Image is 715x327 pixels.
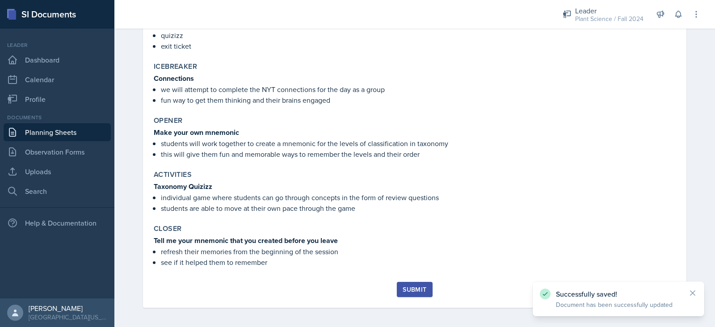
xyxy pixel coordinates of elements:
[575,5,643,16] div: Leader
[161,149,676,159] p: this will give them fun and memorable ways to remember the levels and their order
[161,138,676,149] p: students will work together to create a mnemonic for the levels of classification in taxonomy
[154,170,192,179] label: Activities
[161,192,676,203] p: individual game where students can go through concepts in the form of review questions
[575,14,643,24] div: Plant Science / Fall 2024
[4,71,111,88] a: Calendar
[154,181,212,192] strong: Taxonomy Quizizz
[403,286,426,293] div: Submit
[154,235,338,246] strong: Tell me your mnemonic that you created before you leave
[4,182,111,200] a: Search
[154,127,239,138] strong: Make your own mnemonic
[556,289,681,298] p: Successfully saved!
[4,123,111,141] a: Planning Sheets
[4,51,111,69] a: Dashboard
[161,41,676,51] p: exit ticket
[397,282,432,297] button: Submit
[161,95,676,105] p: fun way to get them thinking and their brains engaged
[154,62,197,71] label: Icebreaker
[29,313,107,322] div: [GEOGRAPHIC_DATA][US_STATE]
[4,113,111,122] div: Documents
[4,163,111,180] a: Uploads
[4,41,111,49] div: Leader
[154,73,194,84] strong: Connections
[556,300,681,309] p: Document has been successfully updated
[161,84,676,95] p: we will attempt to complete the NYT connections for the day as a group
[29,304,107,313] div: [PERSON_NAME]
[4,143,111,161] a: Observation Forms
[154,116,182,125] label: Opener
[161,30,676,41] p: quizizz
[4,214,111,232] div: Help & Documentation
[161,257,676,268] p: see if it helped them to remember
[161,246,676,257] p: refresh their memories from the beginning of the session
[154,224,181,233] label: Closer
[4,90,111,108] a: Profile
[161,203,676,214] p: students are able to move at their own pace through the game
